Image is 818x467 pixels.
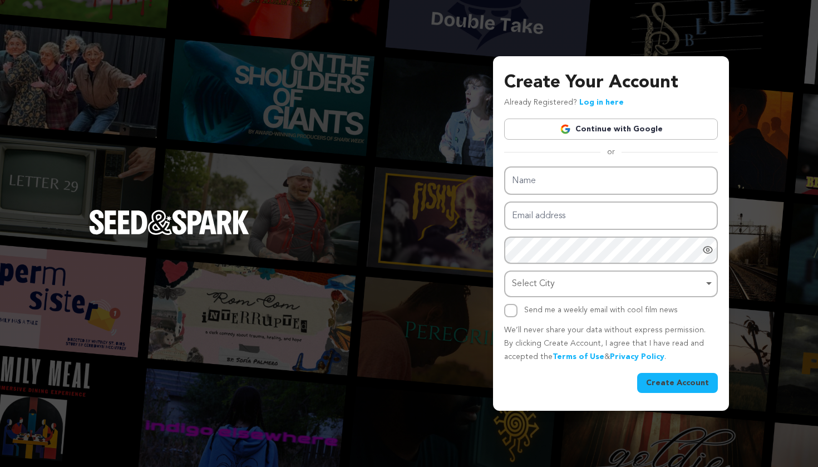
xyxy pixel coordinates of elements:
[553,353,604,361] a: Terms of Use
[504,324,718,363] p: We’ll never share your data without express permission. By clicking Create Account, I agree that ...
[579,99,624,106] a: Log in here
[524,306,678,314] label: Send me a weekly email with cool film news
[560,124,571,135] img: Google logo
[702,244,713,255] a: Show password as plain text. Warning: this will display your password on the screen.
[504,70,718,96] h3: Create Your Account
[504,119,718,140] a: Continue with Google
[504,201,718,230] input: Email address
[637,373,718,393] button: Create Account
[89,210,249,257] a: Seed&Spark Homepage
[504,96,624,110] p: Already Registered?
[504,166,718,195] input: Name
[610,353,664,361] a: Privacy Policy
[600,146,622,158] span: or
[512,276,703,292] div: Select City
[89,210,249,234] img: Seed&Spark Logo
